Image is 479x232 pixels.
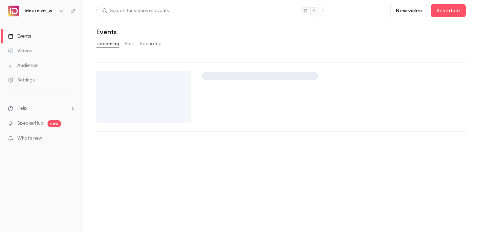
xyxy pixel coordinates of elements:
[390,4,428,17] button: New video
[102,7,169,14] div: Search for videos or events
[8,77,35,83] div: Settings
[17,120,44,127] a: SpeakerHub
[48,120,61,127] span: new
[25,8,56,14] h6: Ideuzo at_work
[140,39,162,49] button: Recurring
[8,6,19,16] img: Ideuzo at_work
[8,62,38,69] div: Audience
[431,4,466,17] button: Schedule
[17,135,42,142] span: What's new
[8,33,31,40] div: Events
[96,39,119,49] button: Upcoming
[125,39,134,49] button: Past
[96,28,117,36] h1: Events
[8,105,75,112] li: help-dropdown-opener
[17,105,27,112] span: Help
[8,48,32,54] div: Videos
